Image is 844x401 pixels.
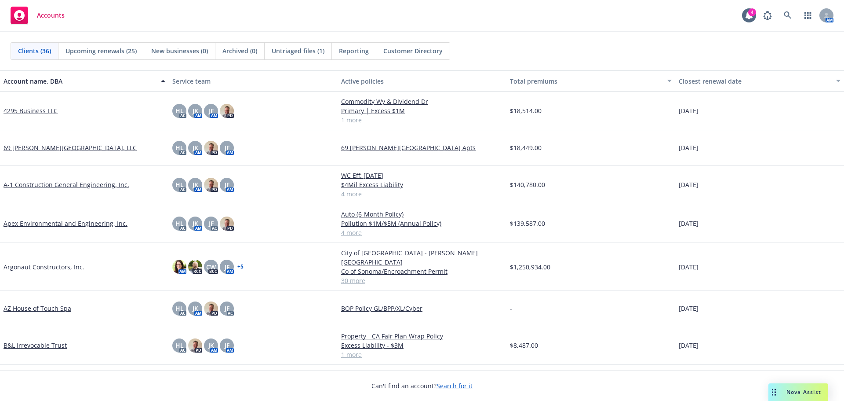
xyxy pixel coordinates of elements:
span: [DATE] [679,341,698,350]
span: JK [193,304,198,313]
a: Accounts [7,3,68,28]
span: HL [175,341,184,350]
a: City of [GEOGRAPHIC_DATA] - [PERSON_NAME] [GEOGRAPHIC_DATA] [341,248,503,267]
span: [DATE] [679,106,698,115]
a: A-1 Construction General Engineering, Inc. [4,180,129,189]
a: 4 more [341,189,503,199]
a: $4Mil Excess Liability [341,180,503,189]
img: photo [204,178,218,192]
span: - [510,304,512,313]
a: Primary | Excess $1M [341,106,503,115]
a: B&L Irrevocable Trust [4,341,67,350]
span: $1,250,934.00 [510,262,550,272]
button: Active policies [338,70,506,92]
span: [DATE] [679,262,698,272]
span: Untriaged files (1) [272,46,324,55]
span: [DATE] [679,180,698,189]
a: Switch app [799,7,817,24]
span: Nova Assist [786,388,821,396]
span: [DATE] [679,143,698,152]
span: JK [193,143,198,152]
span: [DATE] [679,219,698,228]
span: JK [208,341,214,350]
img: photo [220,104,234,118]
a: BOP Policy GL/BPP/XL/Cyber [341,304,503,313]
span: JF [225,180,229,189]
button: Closest renewal date [675,70,844,92]
span: New businesses (0) [151,46,208,55]
button: Service team [169,70,338,92]
img: photo [172,260,186,274]
a: AZ House of Touch Spa [4,304,71,313]
span: Upcoming renewals (25) [65,46,137,55]
img: photo [204,141,218,155]
span: Can't find an account? [371,381,473,390]
span: HL [175,304,184,313]
span: Reporting [339,46,369,55]
span: JF [209,219,214,228]
span: $140,780.00 [510,180,545,189]
span: JF [225,304,229,313]
span: [DATE] [679,304,698,313]
span: $139,587.00 [510,219,545,228]
a: Pollution $1M/$5M (Annual Policy) [341,219,503,228]
button: Total premiums [506,70,675,92]
span: JF [225,143,229,152]
a: 69 [PERSON_NAME][GEOGRAPHIC_DATA], LLC [4,143,137,152]
div: Service team [172,77,334,86]
span: HL [175,219,184,228]
a: 4 more [341,228,503,237]
span: JK [193,106,198,115]
button: Nova Assist [768,383,828,401]
a: 4295 Business LLC [4,106,58,115]
div: Account name, DBA [4,77,156,86]
div: Total premiums [510,77,662,86]
span: Accounts [37,12,65,19]
span: JF [225,262,229,272]
a: Argonaut Constructors, Inc. [4,262,84,272]
a: 69 [PERSON_NAME][GEOGRAPHIC_DATA] Apts [341,143,503,152]
a: Excess Liability - $3M [341,341,503,350]
div: Drag to move [768,383,779,401]
span: $8,487.00 [510,341,538,350]
span: JF [209,106,214,115]
span: Customer Directory [383,46,443,55]
img: photo [188,338,202,353]
a: Report a Bug [759,7,776,24]
img: photo [204,302,218,316]
span: CW [206,262,216,272]
div: 4 [748,8,756,16]
a: Search [779,7,797,24]
span: HL [175,143,184,152]
a: Co of Sonoma/Encroachment Permit [341,267,503,276]
span: $18,514.00 [510,106,542,115]
span: $18,449.00 [510,143,542,152]
div: Closest renewal date [679,77,831,86]
span: JK [193,180,198,189]
a: WC Eff: [DATE] [341,171,503,180]
span: Archived (0) [222,46,257,55]
span: HL [175,106,184,115]
a: Commodity Wy & Dividend Dr [341,97,503,106]
img: photo [188,260,202,274]
a: Property - CA Fair Plan Wrap Policy [341,331,503,341]
div: Active policies [341,77,503,86]
span: JF [225,341,229,350]
span: Clients (36) [18,46,51,55]
a: + 5 [237,264,244,269]
img: photo [220,217,234,231]
a: Auto (6-Month Policy) [341,210,503,219]
a: 30 more [341,276,503,285]
a: 1 more [341,350,503,359]
span: HL [175,180,184,189]
span: JK [193,219,198,228]
a: Search for it [437,382,473,390]
a: Apex Environmental and Engineering, Inc. [4,219,127,228]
